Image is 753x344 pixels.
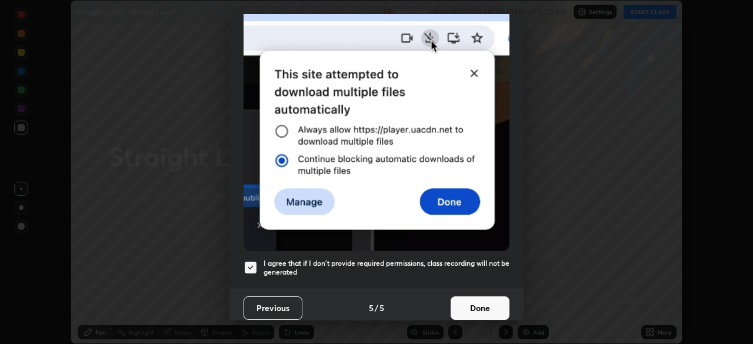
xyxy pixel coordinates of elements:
button: Done [451,296,509,320]
h4: 5 [369,302,374,314]
button: Previous [244,296,302,320]
h4: 5 [379,302,384,314]
h4: / [375,302,378,314]
h5: I agree that if I don't provide required permissions, class recording will not be generated [264,259,509,277]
